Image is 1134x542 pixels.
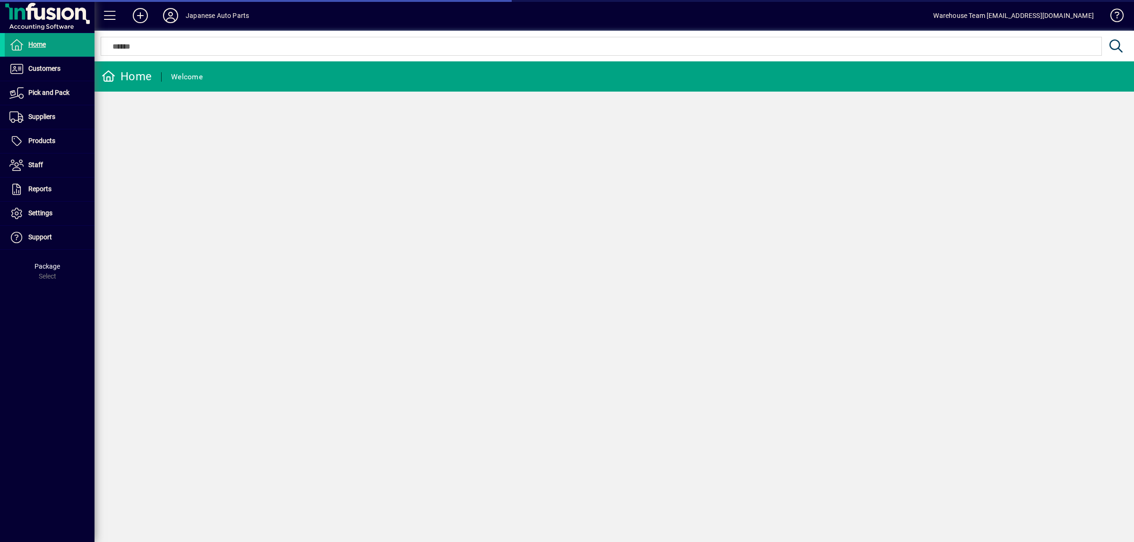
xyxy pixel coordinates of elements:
[28,209,52,217] span: Settings
[28,41,46,48] span: Home
[5,226,94,249] a: Support
[125,7,155,24] button: Add
[1103,2,1122,33] a: Knowledge Base
[5,129,94,153] a: Products
[5,105,94,129] a: Suppliers
[28,137,55,144] span: Products
[186,8,249,23] div: Japanese Auto Parts
[155,7,186,24] button: Profile
[171,69,203,85] div: Welcome
[28,65,60,72] span: Customers
[28,161,43,169] span: Staff
[28,185,52,193] span: Reports
[28,113,55,120] span: Suppliers
[933,8,1094,23] div: Warehouse Team [EMAIL_ADDRESS][DOMAIN_NAME]
[5,153,94,177] a: Staff
[102,69,152,84] div: Home
[28,233,52,241] span: Support
[5,202,94,225] a: Settings
[28,89,69,96] span: Pick and Pack
[5,57,94,81] a: Customers
[34,263,60,270] span: Package
[5,81,94,105] a: Pick and Pack
[5,178,94,201] a: Reports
